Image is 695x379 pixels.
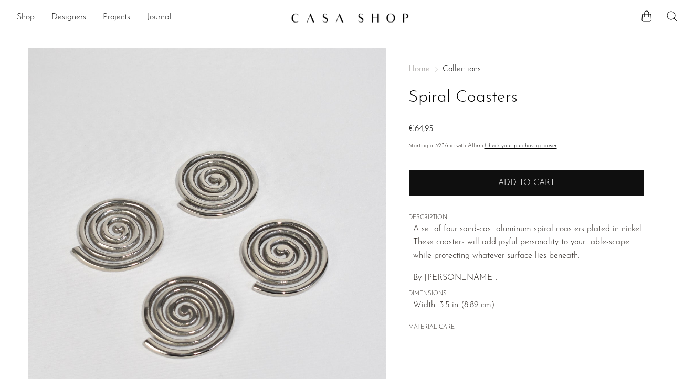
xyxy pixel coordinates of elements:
button: Add to cart [408,169,645,197]
ul: NEW HEADER MENU [17,9,282,27]
span: €64,95 [408,125,433,133]
nav: Desktop navigation [17,9,282,27]
nav: Breadcrumbs [408,65,645,73]
a: Check your purchasing power - Learn more about Affirm Financing (opens in modal) [485,143,557,149]
a: Projects [103,11,130,25]
button: MATERIAL CARE [408,324,455,332]
span: By [PERSON_NAME]. [413,274,497,282]
span: Home [408,65,430,73]
h1: Spiral Coasters [408,84,645,111]
span: Add to cart [498,179,555,187]
p: Starting at /mo with Affirm. [408,142,645,151]
span: $23 [435,143,445,149]
a: Designers [51,11,86,25]
a: Journal [147,11,172,25]
a: Shop [17,11,35,25]
span: Width: 3.5 in (8.89 cm) [413,299,645,312]
span: A set of four sand-cast aluminum spiral coasters plated in nickel. These coasters will add joyful... [413,225,643,260]
span: DESCRIPTION [408,213,645,223]
span: DIMENSIONS [408,289,645,299]
a: Collections [443,65,481,73]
